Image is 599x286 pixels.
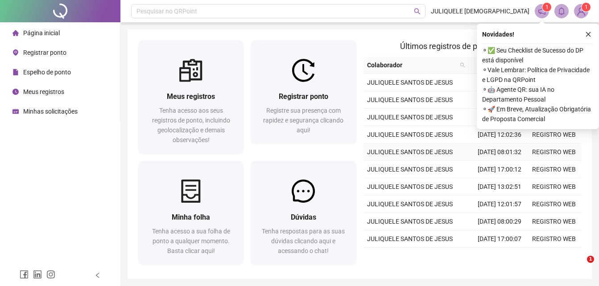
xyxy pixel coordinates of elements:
span: JULIQUELE SANTOS DE JESUS [367,166,453,173]
span: Página inicial [23,29,60,37]
span: ⚬ ✅ Seu Checklist de Sucesso do DP está disponível [482,45,594,65]
td: REGISTRO WEB [527,143,581,161]
td: REGISTRO WEB [527,230,581,248]
td: REGISTRO WEB [527,178,581,196]
span: JULIQUELE SANTOS DE JESUS [367,218,453,225]
span: ⚬ Vale Lembrar: Política de Privacidade e LGPD na QRPoint [482,65,594,85]
span: Novidades ! [482,29,514,39]
span: Últimos registros de ponto sincronizados [400,41,544,51]
span: Minhas solicitações [23,108,78,115]
span: home [12,30,19,36]
span: JULIQUELE SANTOS DE JESUS [367,183,453,190]
span: ⚬ 🚀 Em Breve, Atualização Obrigatória de Proposta Comercial [482,104,594,124]
span: Tenha acesso aos seus registros de ponto, incluindo geolocalização e demais observações! [152,107,230,143]
span: schedule [12,108,19,114]
a: Registrar pontoRegistre sua presença com rapidez e segurança clicando aqui! [251,40,356,144]
span: ⚬ 🤖 Agente QR: sua IA no Departamento Pessoal [482,85,594,104]
span: instagram [46,270,55,279]
td: REGISTRO WEB [527,126,581,143]
td: [DATE] 17:00:12 [472,161,527,178]
span: Tenha acesso a sua folha de ponto a qualquer momento. Basta clicar aqui! [152,228,230,254]
span: clock-circle [12,89,19,95]
span: JULIQUELE SANTOS DE JESUS [367,200,453,208]
th: Data/Hora [469,57,521,74]
span: Minha folha [172,213,210,221]
span: 1 [585,4,588,10]
span: JULIQUELE SANTOS DE JESUS [367,96,453,103]
td: [DATE] 08:01:32 [472,143,527,161]
span: 1 [587,256,594,263]
sup: 1 [542,3,551,12]
span: Tenha respostas para as suas dúvidas clicando aqui e acessando o chat! [262,228,345,254]
td: [DATE] 13:17:00 [472,248,527,275]
td: [DATE] 08:04:33 [472,74,527,91]
td: REGISTRO WEB [527,196,581,213]
span: Registrar ponto [23,49,66,56]
span: notification [538,7,546,15]
span: file [12,69,19,75]
span: Espelho de ponto [23,69,71,76]
span: JULIQUELE SANTOS DE JESUS [367,131,453,138]
sup: Atualize o seu contato no menu Meus Dados [582,3,591,12]
td: [DATE] 13:02:51 [472,178,527,196]
span: search [458,58,467,72]
a: Minha folhaTenha acesso a sua folha de ponto a qualquer momento. Basta clicar aqui! [138,161,244,265]
span: Meus registros [23,88,64,95]
span: Dúvidas [291,213,316,221]
span: close [585,31,591,37]
td: [DATE] 17:02:06 [472,91,527,109]
span: Meus registros [167,92,215,101]
td: [DATE] 13:01:51 [472,109,527,126]
a: Meus registrosTenha acesso aos seus registros de ponto, incluindo geolocalização e demais observa... [138,40,244,154]
span: facebook [20,270,29,279]
td: REGISTRO MANUAL [527,248,581,275]
span: JULIQUELE SANTOS DE JESUS [367,235,453,242]
td: [DATE] 08:00:29 [472,213,527,230]
span: search [414,8,421,15]
span: Colaborador [367,60,457,70]
a: DúvidasTenha respostas para as suas dúvidas clicando aqui e acessando o chat! [251,161,356,265]
span: JULIQUELE SANTOS DE JESUS [367,114,453,121]
span: JULIQUELE SANTOS DE JESUS [367,148,453,155]
span: bell [558,7,566,15]
span: search [460,62,465,68]
span: left [95,272,101,278]
span: Data/Hora [472,60,511,70]
span: environment [12,49,19,56]
td: REGISTRO WEB [527,213,581,230]
td: REGISTRO WEB [527,161,581,178]
span: JULIQUELE [DEMOGRAPHIC_DATA] [431,6,529,16]
td: [DATE] 12:01:57 [472,196,527,213]
span: JULIQUELE SANTOS DE JESUS [367,79,453,86]
iframe: Intercom live chat [569,256,590,277]
span: Registre sua presença com rapidez e segurança clicando aqui! [263,107,343,134]
span: linkedin [33,270,42,279]
span: 1 [545,4,549,10]
td: [DATE] 17:00:07 [472,230,527,248]
img: 88757 [574,4,588,18]
span: Registrar ponto [279,92,328,101]
td: [DATE] 12:02:36 [472,126,527,143]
